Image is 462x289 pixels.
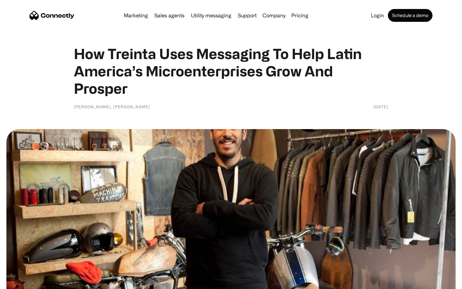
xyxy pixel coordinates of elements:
a: home [30,11,74,20]
a: Marketing [121,13,150,18]
div: Company [262,11,286,20]
a: Schedule a demo [388,9,432,22]
ul: Language list [13,278,38,287]
a: Pricing [289,13,311,18]
aside: Language selected: English [6,278,38,287]
div: [PERSON_NAME], [PERSON_NAME] [74,103,150,110]
div: [DATE] [373,103,388,110]
div: Company [261,11,287,20]
a: Support [235,13,259,18]
h1: How Treinta Uses Messaging To Help Latin America’s Microenterprises Grow And Prosper [74,45,388,97]
a: Sales agents [152,13,187,18]
a: Login [368,13,387,18]
a: Utility messaging [188,13,234,18]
